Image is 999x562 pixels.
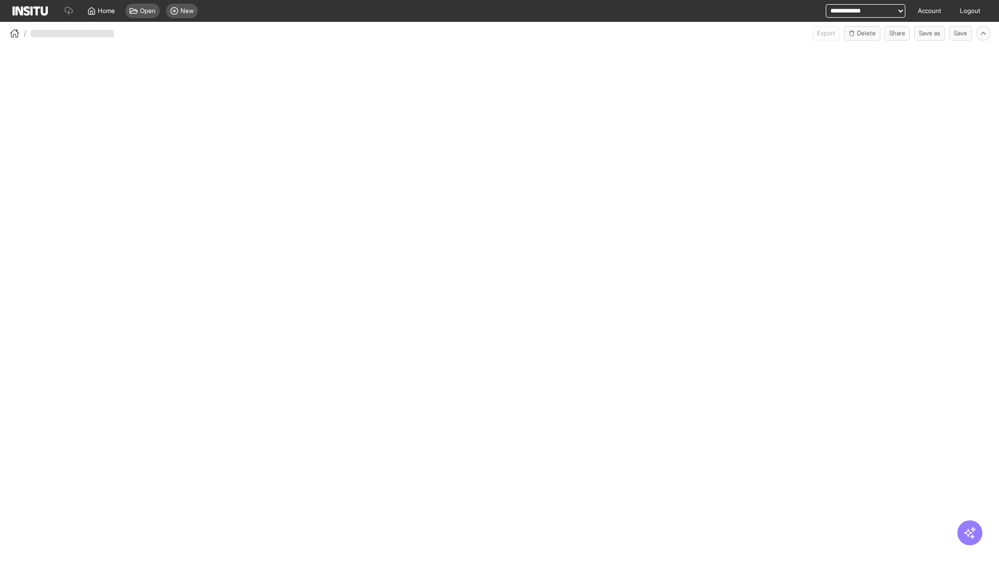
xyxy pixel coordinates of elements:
[8,27,27,40] button: /
[181,7,194,15] span: New
[24,28,27,39] span: /
[844,26,880,41] button: Delete
[140,7,156,15] span: Open
[812,26,840,41] button: Export
[98,7,115,15] span: Home
[949,26,972,41] button: Save
[914,26,945,41] button: Save as
[885,26,910,41] button: Share
[812,26,840,41] span: Can currently only export from Insights reports.
[12,6,48,16] img: Logo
